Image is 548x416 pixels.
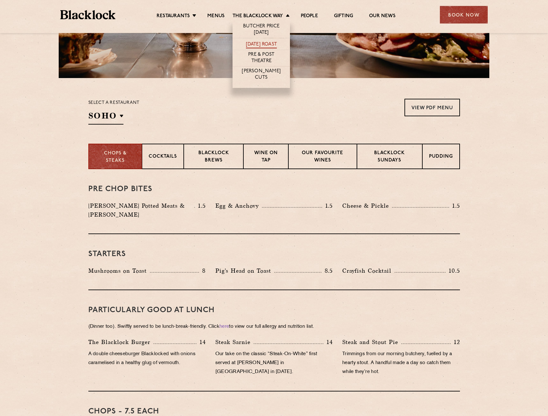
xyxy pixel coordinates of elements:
h3: Chops - 7.5 each [88,407,460,416]
p: Select a restaurant [88,99,140,107]
p: 10.5 [446,267,460,275]
a: Pre & Post Theatre [239,52,284,65]
p: 1.5 [322,202,333,210]
p: (Dinner too). Swiftly served to be lunch-break-friendly. Click to view our full allergy and nutri... [88,322,460,331]
a: View PDF Menu [404,99,460,116]
p: Our favourite wines [295,150,350,165]
p: The Blacklock Burger [88,338,153,347]
p: 1.5 [449,202,460,210]
h2: SOHO [88,110,123,125]
p: 8 [199,267,206,275]
p: Steak and Stout Pie [342,338,401,347]
p: Blacklock Sundays [364,150,415,165]
p: Mushrooms on Toast [88,266,150,275]
p: 14 [323,338,333,346]
p: Cheese & Pickle [342,201,392,210]
p: Cocktails [149,153,177,161]
p: Wine on Tap [250,150,281,165]
p: Our take on the classic “Steak-On-White” first served at [PERSON_NAME] in [GEOGRAPHIC_DATA] in [D... [215,350,333,377]
p: Blacklock Brews [190,150,237,165]
a: [DATE] Roast [246,41,277,48]
p: Egg & Anchovy [215,201,262,210]
p: [PERSON_NAME] Potted Meats & [PERSON_NAME] [88,201,195,219]
h3: Pre Chop Bites [88,185,460,193]
a: People [301,13,318,20]
a: The Blacklock Way [233,13,283,20]
a: [PERSON_NAME] Cuts [239,68,284,82]
p: Crayfish Cocktail [342,266,395,275]
a: Butcher Price [DATE] [239,23,284,37]
p: 1.5 [195,202,206,210]
p: Steak Sarnie [215,338,254,347]
a: Restaurants [157,13,190,20]
h3: PARTICULARLY GOOD AT LUNCH [88,306,460,314]
p: 8.5 [322,267,333,275]
p: A double cheeseburger Blacklocked with onions caramelised in a healthy glug of vermouth. [88,350,206,368]
p: Trimmings from our morning butchery, fuelled by a hearty stout. A handful made a day so catch the... [342,350,460,377]
p: Chops & Steaks [95,150,135,164]
p: 14 [196,338,206,346]
a: Gifting [334,13,353,20]
a: Menus [207,13,225,20]
p: 12 [451,338,460,346]
img: BL_Textured_Logo-footer-cropped.svg [60,10,115,19]
div: Book Now [440,6,488,24]
a: here [219,324,229,329]
p: Pudding [429,153,453,161]
h3: Starters [88,250,460,258]
p: Pig's Head on Toast [215,266,274,275]
a: Our News [369,13,396,20]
